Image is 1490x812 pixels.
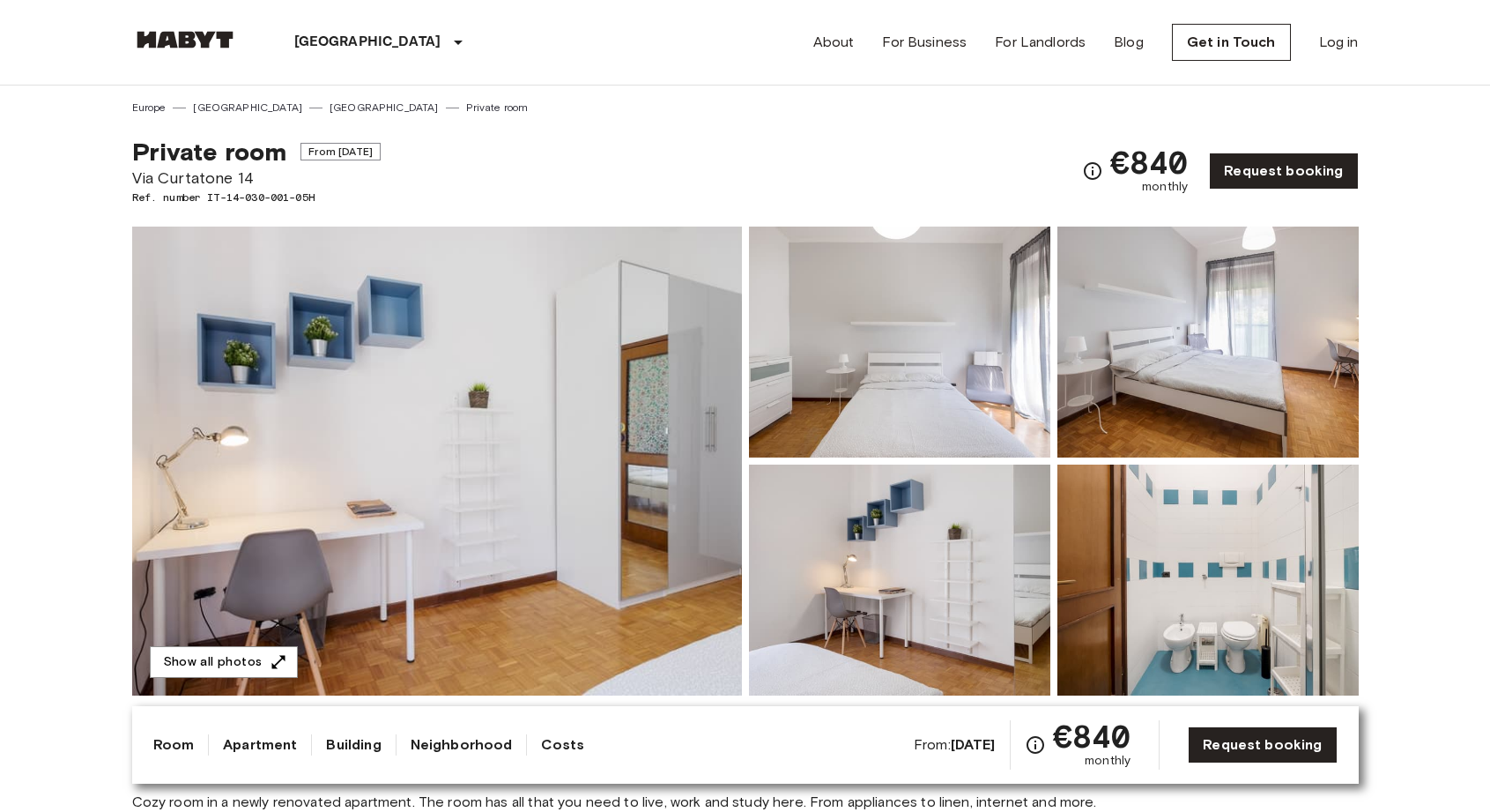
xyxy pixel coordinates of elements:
span: €840 [1053,720,1131,752]
img: Picture of unit IT-14-030-001-05H [749,227,1050,458]
a: Europe [132,100,167,115]
a: Request booking [1188,726,1337,764]
a: Costs [541,734,584,756]
svg: Check cost overview for full price breakdown. Please note that discounts apply to new joiners onl... [1082,160,1103,182]
p: [GEOGRAPHIC_DATA] [294,32,441,53]
a: Blog [1114,32,1144,53]
a: For Business [882,32,967,53]
img: Picture of unit IT-14-030-001-05H [1057,227,1359,458]
a: For Landlords [995,32,1086,53]
span: monthly [1085,752,1130,770]
a: About [813,32,855,53]
a: Apartment [223,734,297,756]
b: [DATE] [951,736,996,753]
span: Private room [132,137,287,167]
a: Log in [1319,32,1359,53]
a: Building [326,734,381,756]
button: Show all photos [150,646,298,679]
img: Marketing picture of unit IT-14-030-001-05H [132,227,742,696]
a: [GEOGRAPHIC_DATA] [193,100,302,115]
img: Picture of unit IT-14-030-001-05H [1057,465,1359,696]
span: From: [914,735,996,755]
span: Cozy room in a newly renovated apartment. The room has all that you need to live, work and study ... [132,793,1359,812]
span: From [DATE] [300,143,381,160]
a: Neighborhood [411,734,513,756]
img: Picture of unit IT-14-030-001-05H [749,465,1050,696]
a: Request booking [1209,153,1358,190]
a: Get in Touch [1172,24,1291,61]
span: €840 [1110,146,1189,178]
img: Habyt [132,31,238,48]
span: Via Curtatone 14 [132,167,381,190]
a: [GEOGRAPHIC_DATA] [330,100,439,115]
a: Private room [466,100,529,115]
a: Room [153,734,195,756]
span: Ref. number IT-14-030-001-05H [132,190,381,205]
svg: Check cost overview for full price breakdown. Please note that discounts apply to new joiners onl... [1025,734,1046,756]
span: monthly [1142,178,1188,196]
